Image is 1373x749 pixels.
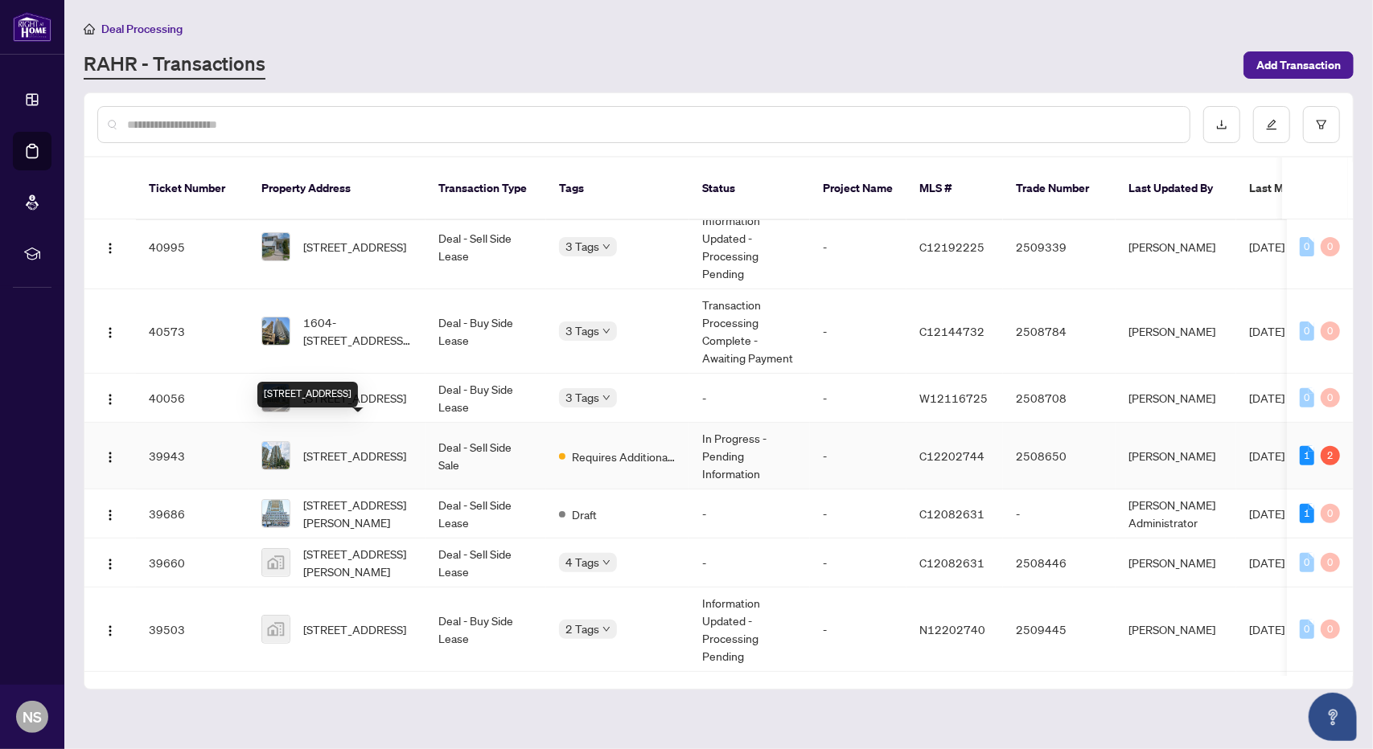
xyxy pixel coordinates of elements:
[1003,489,1116,538] td: -
[97,501,123,526] button: Logo
[1003,374,1116,423] td: 2508708
[97,385,123,411] button: Logo
[97,550,123,575] button: Logo
[689,158,810,220] th: Status
[565,321,599,340] span: 3 Tags
[104,393,117,406] img: Logo
[425,374,546,423] td: Deal - Buy Side Lease
[810,538,906,587] td: -
[919,324,985,338] span: C12144732
[303,545,413,580] span: [STREET_ADDRESS][PERSON_NAME]
[810,158,906,220] th: Project Name
[810,587,906,672] td: -
[303,313,413,349] span: 1604-[STREET_ADDRESS][PERSON_NAME]
[262,616,290,643] img: thumbnail-img
[810,423,906,489] td: -
[425,538,546,587] td: Deal - Sell Side Lease
[262,442,290,469] img: thumbnail-img
[303,238,406,256] span: [STREET_ADDRESS]
[104,326,117,339] img: Logo
[1300,237,1314,256] div: 0
[425,158,546,220] th: Transaction Type
[1256,52,1341,78] span: Add Transaction
[23,706,42,728] span: NS
[1300,321,1314,341] div: 0
[303,447,406,465] span: [STREET_ADDRESS]
[1003,289,1116,374] td: 2508784
[262,549,290,576] img: thumbnail-img
[425,423,546,489] td: Deal - Sell Side Sale
[602,394,610,402] span: down
[1303,106,1340,143] button: filter
[689,289,810,374] td: Transaction Processing Complete - Awaiting Payment
[1249,391,1285,405] span: [DATE]
[1003,205,1116,289] td: 2509339
[84,23,95,35] span: home
[104,451,117,464] img: Logo
[689,423,810,489] td: In Progress - Pending Information
[249,158,425,220] th: Property Address
[84,51,265,80] a: RAHR - Transactions
[104,509,117,522] img: Logo
[1321,504,1340,523] div: 0
[136,374,249,423] td: 40056
[1003,158,1116,220] th: Trade Number
[1116,289,1236,374] td: [PERSON_NAME]
[1249,506,1285,521] span: [DATE]
[1116,205,1236,289] td: [PERSON_NAME]
[104,624,117,637] img: Logo
[262,233,290,260] img: thumbnail-img
[1249,448,1285,463] span: [DATE]
[602,327,610,335] span: down
[104,242,117,255] img: Logo
[810,489,906,538] td: -
[303,620,406,638] span: [STREET_ADDRESS]
[602,559,610,567] span: down
[689,587,810,672] td: Information Updated - Processing Pending
[1321,388,1340,407] div: 0
[546,158,689,220] th: Tags
[136,158,249,220] th: Ticket Number
[1116,489,1236,538] td: [PERSON_NAME] Administrator
[565,553,599,571] span: 4 Tags
[257,382,358,407] div: [STREET_ADDRESS]
[689,374,810,423] td: -
[1321,321,1340,341] div: 0
[1300,388,1314,407] div: 0
[689,205,810,289] td: Information Updated - Processing Pending
[689,489,810,538] td: -
[425,587,546,672] td: Deal - Buy Side Lease
[1003,538,1116,587] td: 2508446
[425,489,546,538] td: Deal - Sell Side Lease
[136,489,249,538] td: 39686
[1249,239,1285,254] span: [DATE]
[810,289,906,374] td: -
[810,374,906,423] td: -
[1244,51,1354,79] button: Add Transaction
[97,318,123,344] button: Logo
[689,538,810,587] td: -
[97,443,123,469] button: Logo
[136,205,249,289] td: 40995
[1300,446,1314,465] div: 1
[919,506,985,521] span: C12082631
[1116,374,1236,423] td: [PERSON_NAME]
[1116,423,1236,489] td: [PERSON_NAME]
[1321,237,1340,256] div: 0
[425,205,546,289] td: Deal - Sell Side Lease
[1116,538,1236,587] td: [PERSON_NAME]
[1249,179,1347,197] span: Last Modified Date
[1116,158,1236,220] th: Last Updated By
[136,538,249,587] td: 39660
[1316,119,1327,130] span: filter
[262,500,290,527] img: thumbnail-img
[97,616,123,642] button: Logo
[919,391,988,405] span: W12116725
[1003,423,1116,489] td: 2508650
[602,243,610,251] span: down
[104,558,117,571] img: Logo
[810,205,906,289] td: -
[919,239,985,254] span: C12192225
[572,448,676,465] span: Requires Additional Docs
[13,12,51,42] img: logo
